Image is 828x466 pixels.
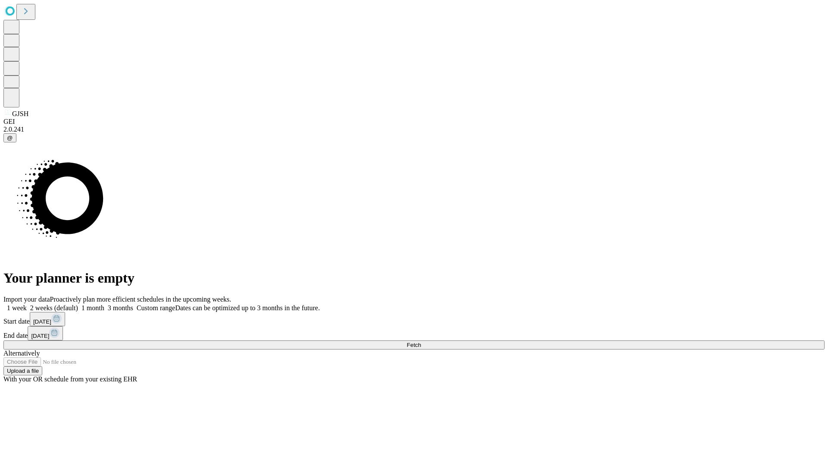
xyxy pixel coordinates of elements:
span: Dates can be optimized up to 3 months in the future. [175,304,320,312]
div: Start date [3,312,825,326]
button: @ [3,133,16,142]
span: @ [7,135,13,141]
span: 1 month [82,304,104,312]
span: 3 months [108,304,133,312]
span: 1 week [7,304,27,312]
div: GEI [3,118,825,126]
button: [DATE] [28,326,63,340]
span: 2 weeks (default) [30,304,78,312]
div: End date [3,326,825,340]
span: Fetch [407,342,421,348]
button: Upload a file [3,366,42,375]
h1: Your planner is empty [3,270,825,286]
span: Custom range [137,304,175,312]
span: Alternatively [3,349,40,357]
button: [DATE] [30,312,65,326]
span: With your OR schedule from your existing EHR [3,375,137,383]
div: 2.0.241 [3,126,825,133]
span: Proactively plan more efficient schedules in the upcoming weeks. [50,296,231,303]
span: [DATE] [33,318,51,325]
span: [DATE] [31,333,49,339]
button: Fetch [3,340,825,349]
span: GJSH [12,110,28,117]
span: Import your data [3,296,50,303]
